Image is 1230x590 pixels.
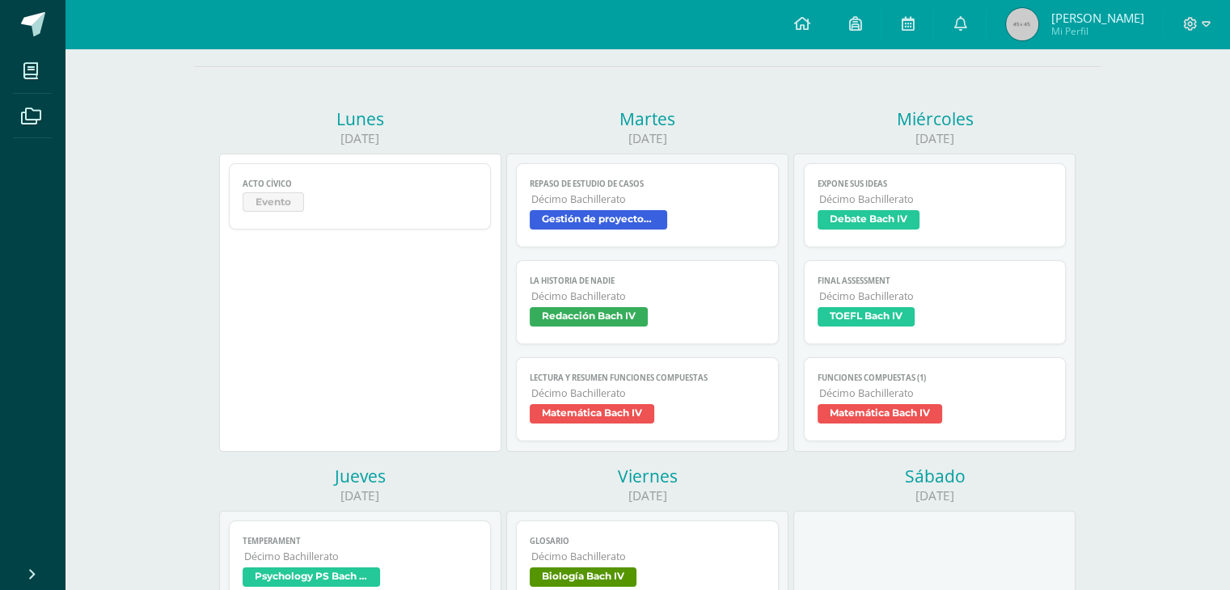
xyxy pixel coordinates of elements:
a: FUNCIONES COMPUESTAS (1)Décimo BachilleratoMatemática Bach IV [804,357,1067,441]
span: Décimo Bachillerato [819,192,1053,206]
div: Jueves [219,465,501,487]
span: Décimo Bachillerato [819,289,1053,303]
span: Psychology PS Bach IV [243,567,380,587]
span: TOEFL Bach IV [818,307,915,327]
div: Viernes [506,465,788,487]
span: Mi Perfil [1050,24,1143,38]
a: La historia de nadieDécimo BachilleratoRedacción Bach IV [516,260,779,344]
span: LECTURA Y RESUMEN FUNCIONES COMPUESTAS [530,373,765,383]
span: Décimo Bachillerato [531,289,765,303]
a: Final AssessmentDécimo BachilleratoTOEFL Bach IV [804,260,1067,344]
div: [DATE] [219,130,501,147]
span: Décimo Bachillerato [531,192,765,206]
span: Matemática Bach IV [530,404,654,424]
span: Repaso de estudio de casos [530,179,765,189]
a: LECTURA Y RESUMEN FUNCIONES COMPUESTASDécimo BachilleratoMatemática Bach IV [516,357,779,441]
span: La historia de nadie [530,276,765,286]
div: Sábado [793,465,1076,487]
div: [DATE] [793,130,1076,147]
span: Expone sus ideas [818,179,1053,189]
span: Final Assessment [818,276,1053,286]
div: [DATE] [219,487,501,504]
span: Matemática Bach IV [818,404,942,424]
span: Acto cívico [243,179,478,189]
div: Martes [506,107,788,130]
span: Décimo Bachillerato [819,386,1053,400]
a: Expone sus ideasDécimo BachilleratoDebate Bach IV [804,163,1067,247]
span: FUNCIONES COMPUESTAS (1) [818,373,1053,383]
div: [DATE] [506,487,788,504]
div: [DATE] [793,487,1076,504]
span: Temperament [243,536,478,546]
a: Acto cívicoEvento [229,163,492,230]
span: Redacción Bach IV [530,307,648,327]
span: Décimo Bachillerato [531,386,765,400]
span: [PERSON_NAME] [1050,10,1143,26]
span: Glosario [530,536,765,546]
span: Debate Bach IV [818,210,919,230]
span: Décimo Bachillerato [244,550,478,563]
a: Repaso de estudio de casosDécimo BachilleratoGestión de proyectos Bach IV [516,163,779,247]
div: Lunes [219,107,501,130]
span: Evento [243,192,304,212]
div: Miércoles [793,107,1076,130]
img: 45x45 [1006,8,1038,40]
div: [DATE] [506,130,788,147]
span: Décimo Bachillerato [531,550,765,563]
span: Biología Bach IV [530,567,636,587]
span: Gestión de proyectos Bach IV [530,210,667,230]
